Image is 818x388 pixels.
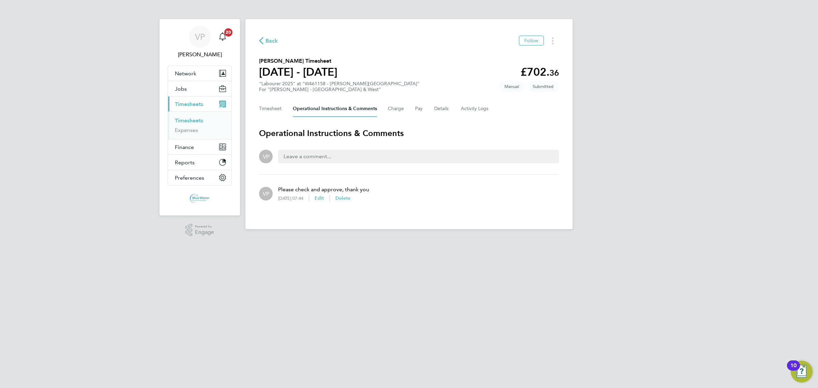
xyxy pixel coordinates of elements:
a: Timesheets [175,117,203,124]
button: Open Resource Center, 10 new notifications [791,361,813,383]
span: 36 [549,68,559,78]
button: Pay [415,101,423,117]
nav: Main navigation [160,19,240,215]
button: Reports [168,155,231,170]
button: Jobs [168,81,231,96]
span: This timesheet is Submitted. [527,81,559,92]
span: Timesheets [175,101,203,107]
span: Delete [335,195,351,201]
a: Expenses [175,127,198,133]
h1: [DATE] - [DATE] [259,65,337,79]
button: Timesheet [259,101,282,117]
div: [DATE] 07:44 [278,196,309,201]
span: This timesheet was manually created. [499,81,525,92]
span: VP [195,32,205,41]
span: Network [175,70,196,77]
span: Jobs [175,86,187,92]
span: Reports [175,159,195,166]
button: Network [168,66,231,81]
h3: Operational Instructions & Comments [259,128,559,139]
button: Follow [519,35,544,46]
button: Timesheets [168,96,231,111]
button: Charge [388,101,404,117]
span: Back [266,37,278,45]
span: Edit [315,195,324,201]
img: bluewaterwales-logo-retina.png [190,192,210,203]
button: Delete [335,195,351,202]
a: 20 [216,26,229,48]
div: Timesheets [168,111,231,139]
button: Finance [168,139,231,154]
div: 10 [790,365,797,374]
button: Activity Logs [461,101,489,117]
div: For "[PERSON_NAME] - [GEOGRAPHIC_DATA] & West" [259,87,420,92]
span: VP [263,190,269,197]
button: Edit [315,195,324,202]
a: VP[PERSON_NAME] [168,26,232,59]
a: Powered byEngage [185,224,214,237]
span: Follow [524,38,539,44]
span: Engage [195,229,214,235]
span: Powered by [195,224,214,229]
div: Victoria Price [259,150,273,163]
p: Please check and approve, thank you [278,185,369,194]
button: Timesheets Menu [547,35,559,46]
div: "Labourer 2025" at "W461158 - [PERSON_NAME][GEOGRAPHIC_DATA]" [259,81,420,92]
button: Back [259,36,278,45]
span: Finance [175,144,194,150]
a: Go to home page [168,192,232,203]
button: Operational Instructions & Comments [293,101,377,117]
app-decimal: £702. [520,65,559,78]
div: Victoria Price [259,187,273,200]
button: Details [434,101,450,117]
button: Preferences [168,170,231,185]
span: Preferences [175,175,204,181]
span: Victoria Price [168,50,232,59]
span: 20 [224,28,232,36]
span: VP [263,153,269,160]
h2: [PERSON_NAME] Timesheet [259,57,337,65]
